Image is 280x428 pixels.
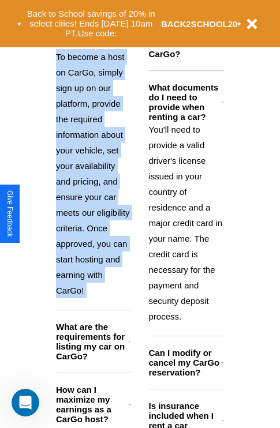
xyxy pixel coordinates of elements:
[149,122,225,324] p: You'll need to provide a valid driver's license issued in your country of residence and a major c...
[12,389,39,416] iframe: Intercom live chat
[149,82,222,122] h3: What documents do I need to provide when renting a car?
[56,385,128,424] h3: How can I maximize my earnings as a CarGo host?
[56,49,132,298] p: To become a host on CarGo, simply sign up on our platform, provide the required information about...
[161,19,238,29] b: BACK2SCHOOL20
[6,190,14,237] div: Give Feedback
[149,348,221,377] h3: Can I modify or cancel my CarGo reservation?
[21,6,161,42] button: Back to School savings of 20% in select cities! Ends [DATE] 10am PT.Use code:
[56,322,128,361] h3: What are the requirements for listing my car on CarGo?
